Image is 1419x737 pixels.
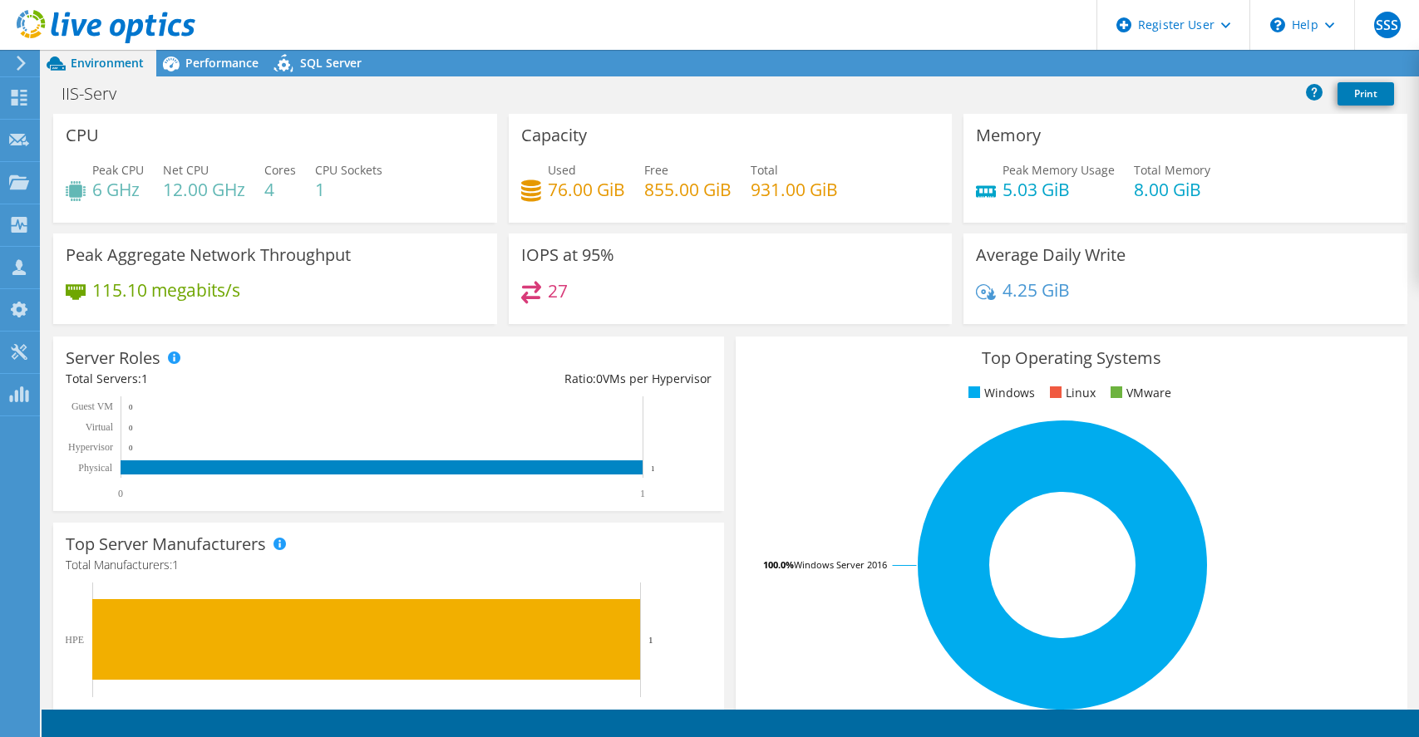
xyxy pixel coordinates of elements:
[976,126,1041,145] h3: Memory
[264,180,296,199] h4: 4
[300,55,362,71] span: SQL Server
[651,464,655,473] text: 1
[71,55,144,71] span: Environment
[129,444,133,452] text: 0
[66,126,99,145] h3: CPU
[65,634,84,646] text: HPE
[548,282,568,300] h4: 27
[185,55,259,71] span: Performance
[548,162,576,178] span: Used
[71,400,113,412] text: Guest VM
[1003,180,1115,199] h4: 5.03 GiB
[172,557,179,572] span: 1
[794,558,887,571] tspan: Windows Server 2016
[751,180,838,199] h4: 931.00 GiB
[129,424,133,432] text: 0
[66,349,160,367] h3: Server Roles
[86,421,114,433] text: Virtual
[1338,82,1394,106] a: Print
[66,370,389,388] div: Total Servers:
[129,403,133,411] text: 0
[1046,384,1096,402] li: Linux
[1106,384,1171,402] li: VMware
[1003,281,1070,299] h4: 4.25 GiB
[1003,162,1115,178] span: Peak Memory Usage
[1374,12,1401,38] span: SSS
[521,126,587,145] h3: Capacity
[548,180,625,199] h4: 76.00 GiB
[315,162,382,178] span: CPU Sockets
[92,281,240,299] h4: 115.10 megabits/s
[964,384,1035,402] li: Windows
[1270,17,1285,32] svg: \n
[66,556,712,574] h4: Total Manufacturers:
[763,558,794,571] tspan: 100.0%
[1134,180,1210,199] h4: 8.00 GiB
[640,488,645,499] text: 1
[141,371,148,386] span: 1
[68,441,113,453] text: Hypervisor
[315,180,382,199] h4: 1
[66,535,266,553] h3: Top Server Manufacturers
[66,246,351,264] h3: Peak Aggregate Network Throughput
[751,162,778,178] span: Total
[92,162,144,178] span: Peak CPU
[92,180,144,199] h4: 6 GHz
[748,349,1394,367] h3: Top Operating Systems
[644,162,668,178] span: Free
[389,370,712,388] div: Ratio: VMs per Hypervisor
[54,85,142,103] h1: IIS-Serv
[163,180,245,199] h4: 12.00 GHz
[596,371,603,386] span: 0
[163,162,209,178] span: Net CPU
[90,707,95,719] text: 0
[638,707,643,719] text: 1
[118,488,123,499] text: 0
[976,246,1126,264] h3: Average Daily Write
[644,180,732,199] h4: 855.00 GiB
[264,162,296,178] span: Cores
[1134,162,1210,178] span: Total Memory
[521,246,614,264] h3: IOPS at 95%
[78,462,112,474] text: Physical
[648,635,653,645] text: 1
